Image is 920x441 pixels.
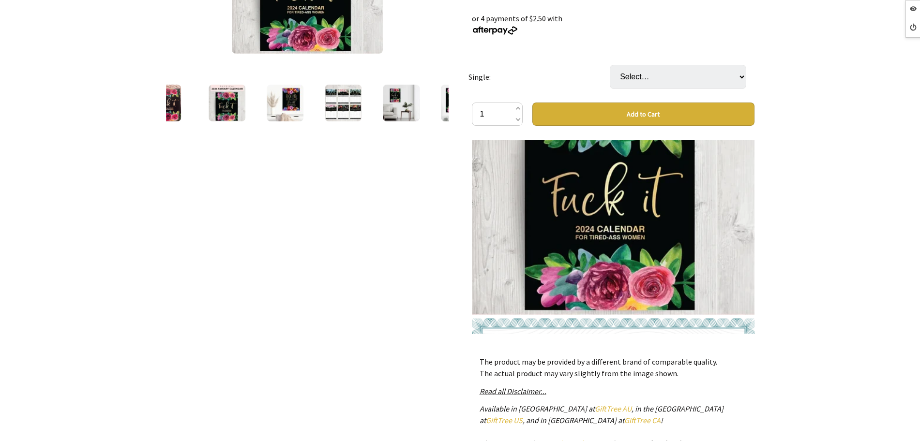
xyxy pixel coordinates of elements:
[267,85,303,121] img: 🔥 2024-2025: Fuck It or Fuck Me' Calendar for Tired-Ass Women
[472,1,754,36] div: or 4 payments of $2.50 with
[480,386,546,396] a: Read all Disclaimer...
[624,415,661,425] a: GiftTree CA
[325,85,362,121] img: 🔥 2024-2025: Fuck It or Fuck Me' Calendar for Tired-Ass Women
[532,103,754,126] button: Add to Cart
[383,85,420,121] img: 🔥 2024-2025: Fuck It or Fuck Me' Calendar for Tired-Ass Women
[595,404,632,413] a: GiftTree AU
[209,85,245,121] img: 🔥 2024-2025: Fuck It or Fuck Me' Calendar for Tired-Ass Women
[486,415,523,425] a: GiftTree US
[472,26,518,35] img: Afterpay
[441,85,478,121] img: 🔥 2024-2025: Fuck It or Fuck Me' Calendar for Tired-Ass Women
[156,85,181,121] img: 🔥 2024-2025: Fuck It or Fuck Me' Calendar for Tired-Ass Women
[468,51,610,103] td: Single:
[480,356,747,379] p: The product may be provided by a different brand of comparable quality. The actual product may va...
